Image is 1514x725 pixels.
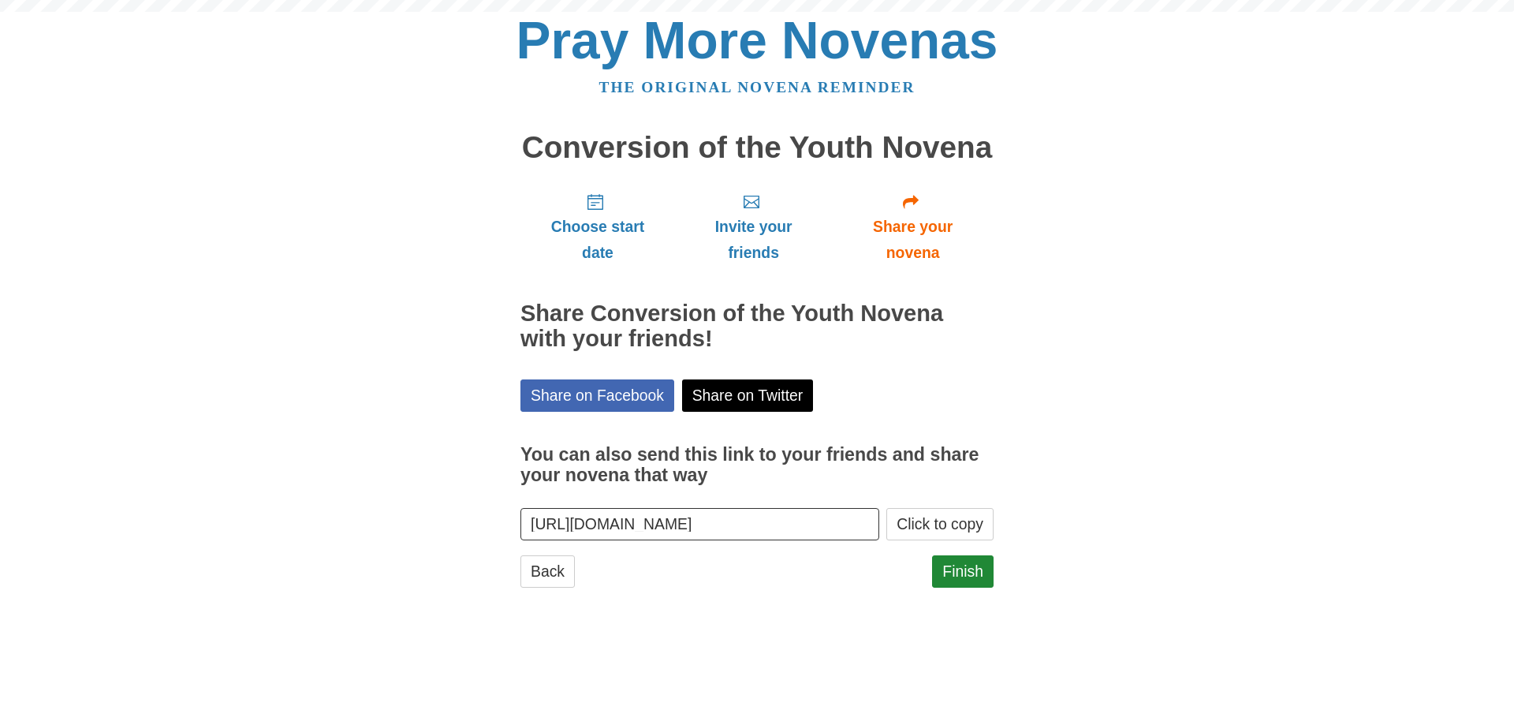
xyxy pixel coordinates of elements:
[520,131,994,165] h1: Conversion of the Youth Novena
[932,555,994,588] a: Finish
[682,379,814,412] a: Share on Twitter
[520,379,674,412] a: Share on Facebook
[516,11,998,69] a: Pray More Novenas
[886,508,994,540] button: Click to copy
[520,180,675,274] a: Choose start date
[599,79,915,95] a: The original novena reminder
[832,180,994,274] a: Share your novena
[520,301,994,352] h2: Share Conversion of the Youth Novena with your friends!
[520,555,575,588] a: Back
[848,214,978,266] span: Share your novena
[675,180,832,274] a: Invite your friends
[520,445,994,485] h3: You can also send this link to your friends and share your novena that way
[536,214,659,266] span: Choose start date
[691,214,816,266] span: Invite your friends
